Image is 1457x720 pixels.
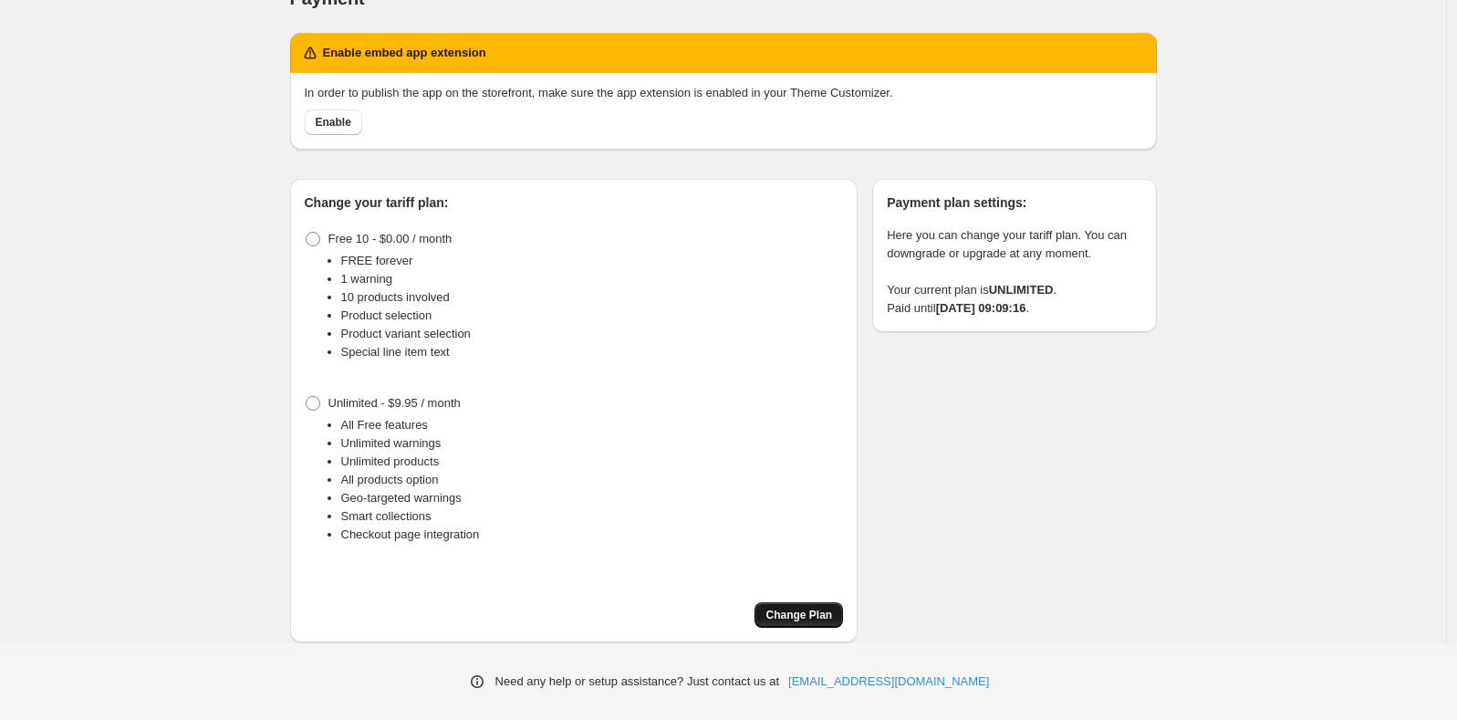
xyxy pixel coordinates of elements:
li: Product variant selection [341,325,844,343]
li: Smart collections [341,507,844,526]
li: Checkout page integration [341,526,844,544]
strong: [DATE] 09:09:16 [936,301,1026,315]
strong: UNLIMITED [989,283,1054,297]
li: Product selection [341,307,844,325]
p: In order to publish the app on the storefront, make sure the app extension is enabled in your The... [305,84,1142,102]
button: Enable [305,110,362,135]
li: Unlimited warnings [341,434,844,453]
span: Change Plan [765,608,832,622]
p: Here you can change your tariff plan. You can downgrade or upgrade at any moment. [887,226,1141,263]
li: 1 warning [341,270,844,288]
h2: Payment plan settings: [887,193,1141,212]
li: Geo-targeted warnings [341,489,844,507]
li: 10 products involved [341,288,844,307]
li: Special line item text [341,343,844,361]
button: Change Plan [755,602,843,628]
h2: Enable embed app extension [323,44,486,62]
li: FREE forever [341,252,844,270]
p: Your current plan is . [887,281,1141,299]
li: All products option [341,471,844,489]
span: Enable [316,115,351,130]
span: Free 10 - $0.00 / month [328,232,453,245]
li: All Free features [341,416,844,434]
p: Paid until . [887,299,1141,318]
a: [EMAIL_ADDRESS][DOMAIN_NAME] [788,673,989,691]
li: Unlimited products [341,453,844,471]
h2: Change your tariff plan: [305,193,844,212]
span: Unlimited - $9.95 / month [328,396,461,410]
